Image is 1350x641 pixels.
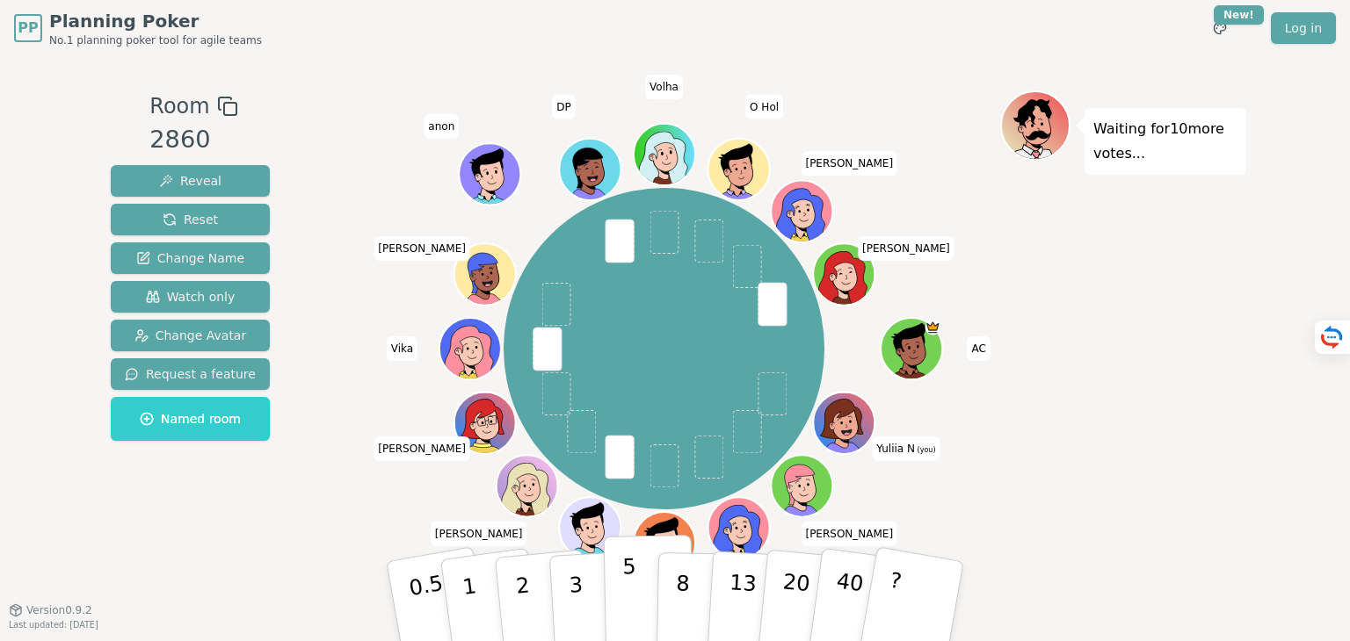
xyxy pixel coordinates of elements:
[915,446,936,454] span: (you)
[111,281,270,313] button: Watch only
[858,236,954,261] span: Click to change your name
[431,522,527,546] span: Click to change your name
[387,336,417,361] span: Click to change your name
[645,75,683,99] span: Click to change your name
[552,95,575,119] span: Click to change your name
[49,9,262,33] span: Planning Poker
[140,410,241,428] span: Named room
[159,172,221,190] span: Reveal
[925,320,940,335] span: AC is the host
[801,522,897,546] span: Click to change your name
[9,620,98,630] span: Last updated: [DATE]
[149,90,209,122] span: Room
[801,151,897,176] span: Click to change your name
[374,436,470,461] span: Click to change your name
[815,394,873,452] button: Click to change your avatar
[374,236,470,261] span: Click to change your name
[424,114,459,139] span: Click to change your name
[1204,12,1236,44] button: New!
[111,358,270,390] button: Request a feature
[146,288,236,306] span: Watch only
[111,320,270,351] button: Change Avatar
[745,95,783,119] span: Click to change your name
[134,327,247,344] span: Change Avatar
[26,603,92,617] span: Version 0.9.2
[9,603,92,617] button: Version0.9.2
[49,33,262,47] span: No.1 planning poker tool for agile teams
[149,122,237,158] div: 2860
[111,204,270,235] button: Reset
[125,365,256,383] span: Request a feature
[18,18,38,39] span: PP
[111,397,270,441] button: Named room
[967,336,990,361] span: Click to change your name
[111,242,270,274] button: Change Name
[872,436,940,461] span: Click to change your name
[1271,12,1336,44] a: Log in
[136,249,244,267] span: Change Name
[14,9,262,47] a: PPPlanning PokerNo.1 planning poker tool for agile teams
[163,211,218,228] span: Reset
[111,165,270,197] button: Reveal
[1093,117,1237,166] p: Waiting for 10 more votes...
[1214,5,1264,25] div: New!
